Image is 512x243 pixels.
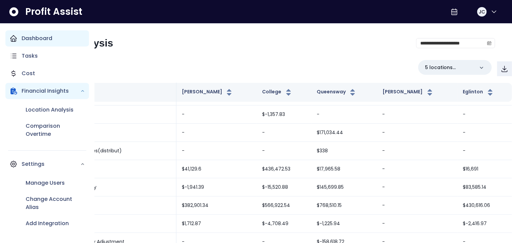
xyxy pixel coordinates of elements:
[377,142,458,160] td: -
[311,160,377,178] td: $17,965.58
[22,69,35,78] p: Cost
[377,124,458,142] td: -
[382,88,434,96] button: [PERSON_NAME]
[176,178,257,196] td: $-1,941.39
[311,196,377,215] td: $768,510.15
[25,6,82,18] span: Profit Assist
[479,8,485,15] span: JC
[377,215,458,233] td: -
[176,160,257,178] td: $41,129.6
[458,178,512,196] td: $83,585.14
[311,178,377,196] td: $145,699.85
[377,196,458,215] td: -
[22,52,38,60] p: Tasks
[176,105,257,124] td: -
[311,215,377,233] td: $-1,225.94
[425,64,474,71] p: 5 locations selected
[176,196,257,215] td: $382,901.34
[257,160,311,178] td: $436,472.53
[458,196,512,215] td: $430,616.06
[317,88,357,96] button: Queensway
[463,88,494,96] button: Eglinton
[377,105,458,124] td: -
[176,215,257,233] td: $1,712.87
[26,106,74,114] p: Location Analysis
[487,41,492,45] svg: calendar
[311,105,377,124] td: -
[176,124,257,142] td: -
[377,178,458,196] td: -
[182,88,233,96] button: [PERSON_NAME]
[458,105,512,124] td: -
[26,122,85,138] p: Comparison Overtime
[257,196,311,215] td: $566,922.54
[22,87,80,95] p: Financial Insights
[262,88,293,96] button: College
[257,178,311,196] td: $-15,520.88
[22,160,80,168] p: Settings
[26,179,65,187] p: Manage Users
[176,142,257,160] td: -
[458,215,512,233] td: $-2,416.97
[458,142,512,160] td: -
[26,219,69,227] p: Add Integration
[257,124,311,142] td: -
[458,160,512,178] td: $16,691
[377,160,458,178] td: -
[458,124,512,142] td: -
[26,195,85,211] p: Change Account Alias
[22,34,52,42] p: Dashboard
[311,142,377,160] td: $338
[311,124,377,142] td: $171,034.44
[257,105,311,124] td: $-1,357.83
[257,215,311,233] td: $-4,708.49
[257,142,311,160] td: -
